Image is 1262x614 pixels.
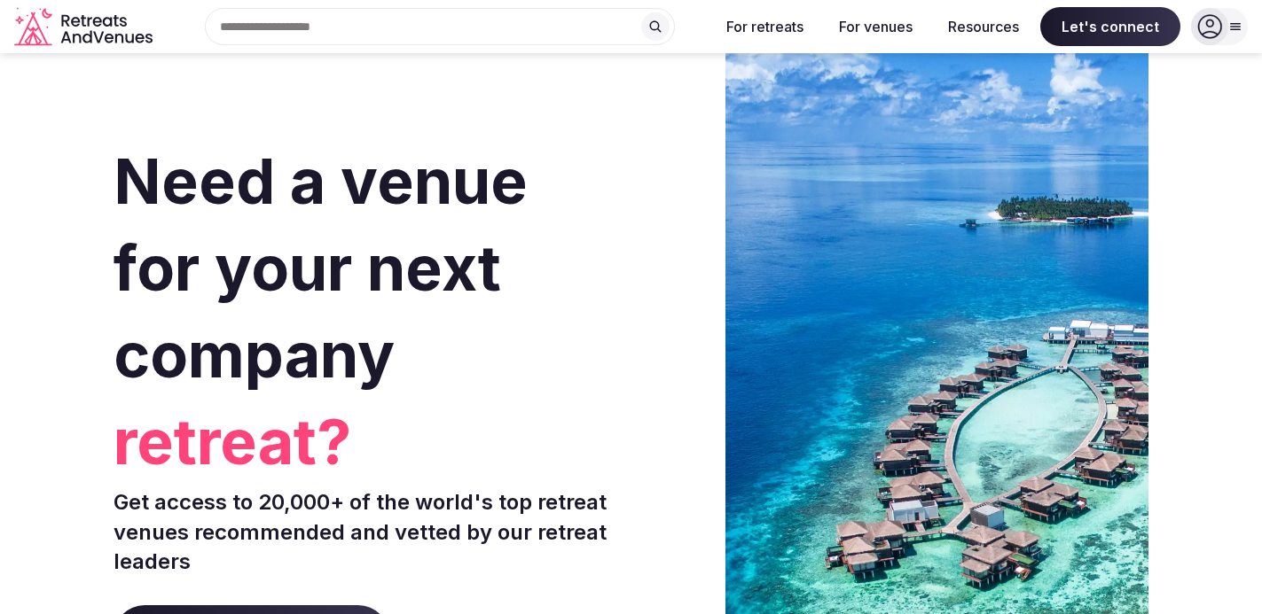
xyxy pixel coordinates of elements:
button: For retreats [712,7,818,46]
span: Need a venue for your next company [114,144,528,392]
button: Resources [934,7,1033,46]
span: Let's connect [1040,7,1180,46]
span: retreat? [114,399,624,486]
svg: Retreats and Venues company logo [14,7,156,47]
a: Visit the homepage [14,7,156,47]
p: Get access to 20,000+ of the world's top retreat venues recommended and vetted by our retreat lea... [114,487,624,577]
button: For venues [825,7,927,46]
